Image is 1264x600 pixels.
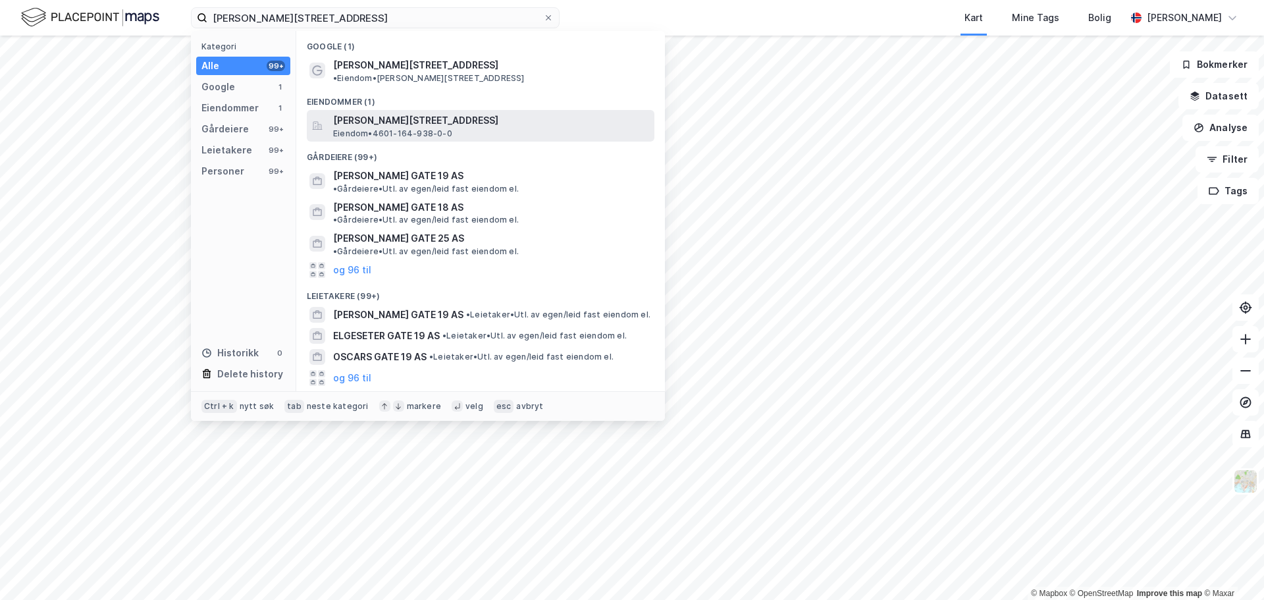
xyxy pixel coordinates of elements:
img: Z [1233,469,1258,494]
div: esc [494,400,514,413]
button: Datasett [1178,83,1259,109]
div: 99+ [267,124,285,134]
span: [PERSON_NAME] GATE 19 AS [333,168,463,184]
span: OSCARS GATE 19 AS [333,349,427,365]
div: 99+ [267,61,285,71]
span: Gårdeiere • Utl. av egen/leid fast eiendom el. [333,246,519,257]
button: Tags [1198,178,1259,204]
span: • [333,73,337,83]
span: Leietaker • Utl. av egen/leid fast eiendom el. [429,352,614,362]
div: Leietakere (99+) [296,281,665,304]
span: Eiendom • [PERSON_NAME][STREET_ADDRESS] [333,73,525,84]
button: og 96 til [333,262,371,278]
div: Mine Tags [1012,10,1059,26]
div: Personer (99+) [296,389,665,412]
div: Gårdeiere [201,121,249,137]
div: 99+ [267,166,285,177]
div: 1 [275,103,285,113]
img: logo.f888ab2527a4732fd821a326f86c7f29.svg [21,6,159,29]
span: [PERSON_NAME] GATE 25 AS [333,231,464,246]
div: 1 [275,82,285,92]
div: Kontrollprogram for chat [1198,537,1264,600]
span: Gårdeiere • Utl. av egen/leid fast eiendom el. [333,184,519,194]
div: Bolig [1088,10,1111,26]
span: [PERSON_NAME][STREET_ADDRESS] [333,57,498,73]
div: Google [201,79,235,95]
div: Delete history [217,366,283,382]
div: Kategori [201,41,290,51]
div: 99+ [267,145,285,155]
div: nytt søk [240,401,275,412]
div: Ctrl + k [201,400,237,413]
div: [PERSON_NAME] [1147,10,1222,26]
span: • [429,352,433,362]
a: OpenStreetMap [1070,589,1134,598]
div: Alle [201,58,219,74]
span: [PERSON_NAME] GATE 18 AS [333,200,463,215]
span: • [466,310,470,319]
div: markere [407,401,441,412]
div: Eiendommer [201,100,259,116]
button: og 96 til [333,370,371,386]
div: Gårdeiere (99+) [296,142,665,165]
button: Analyse [1182,115,1259,141]
span: Gårdeiere • Utl. av egen/leid fast eiendom el. [333,215,519,225]
span: [PERSON_NAME][STREET_ADDRESS] [333,113,649,128]
div: avbryt [516,401,543,412]
iframe: Chat Widget [1198,537,1264,600]
div: Google (1) [296,31,665,55]
span: • [442,331,446,341]
div: velg [465,401,483,412]
span: • [333,215,337,225]
div: neste kategori [307,401,369,412]
div: Leietakere [201,142,252,158]
span: Leietaker • Utl. av egen/leid fast eiendom el. [466,310,650,320]
span: ELGESETER GATE 19 AS [333,328,440,344]
div: Kart [964,10,983,26]
div: Eiendommer (1) [296,86,665,110]
span: [PERSON_NAME] GATE 19 AS [333,307,463,323]
div: Historikk [201,345,259,361]
div: 0 [275,348,285,358]
input: Søk på adresse, matrikkel, gårdeiere, leietakere eller personer [207,8,543,28]
div: tab [284,400,304,413]
span: Eiendom • 4601-164-938-0-0 [333,128,452,139]
span: • [333,184,337,194]
button: Bokmerker [1170,51,1259,78]
a: Improve this map [1137,589,1202,598]
button: Filter [1196,146,1259,173]
span: • [333,246,337,256]
div: Personer [201,163,244,179]
span: Leietaker • Utl. av egen/leid fast eiendom el. [442,331,627,341]
a: Mapbox [1031,589,1067,598]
